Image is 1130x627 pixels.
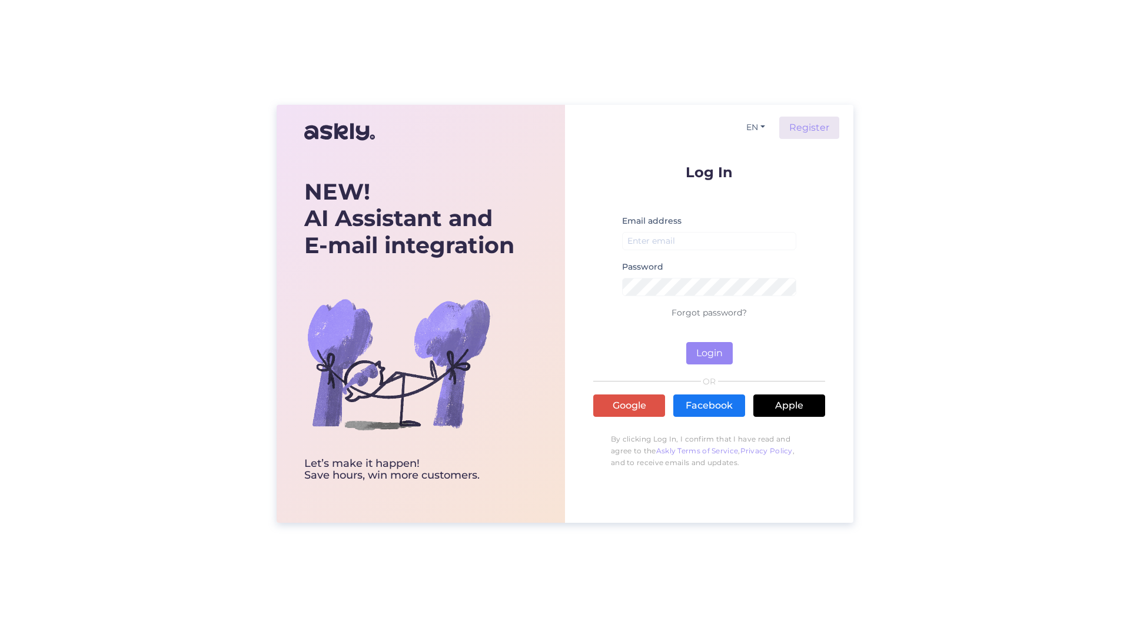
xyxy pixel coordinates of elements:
[304,178,370,205] b: NEW!
[304,118,375,146] img: Askly
[701,377,718,386] span: OR
[304,178,514,259] div: AI Assistant and E-mail integration
[672,307,747,318] a: Forgot password?
[304,458,514,482] div: Let’s make it happen! Save hours, win more customers.
[779,117,839,139] a: Register
[304,270,493,458] img: bg-askly
[593,165,825,180] p: Log In
[622,232,796,250] input: Enter email
[740,446,793,455] a: Privacy Policy
[622,261,663,273] label: Password
[593,394,665,417] a: Google
[753,394,825,417] a: Apple
[593,427,825,475] p: By clicking Log In, I confirm that I have read and agree to the , , and to receive emails and upd...
[673,394,745,417] a: Facebook
[622,215,682,227] label: Email address
[742,119,770,136] button: EN
[686,342,733,364] button: Login
[656,446,739,455] a: Askly Terms of Service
